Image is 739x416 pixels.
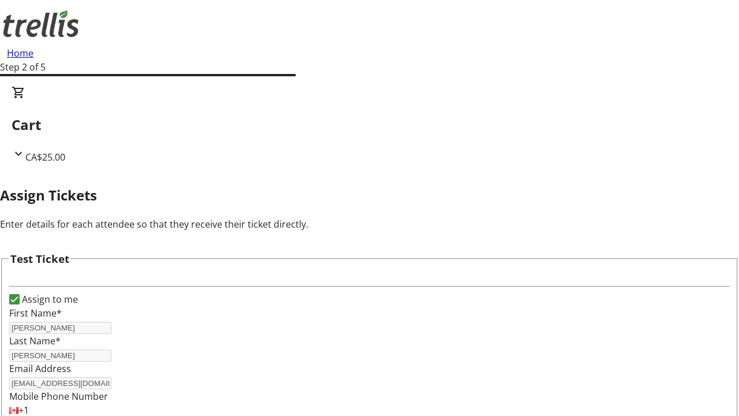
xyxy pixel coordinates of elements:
[10,251,69,267] h3: Test Ticket
[20,292,78,306] label: Assign to me
[9,307,62,320] label: First Name*
[25,151,65,164] span: CA$25.00
[9,335,61,347] label: Last Name*
[12,114,727,135] h2: Cart
[12,86,727,164] div: CartCA$25.00
[9,362,71,375] label: Email Address
[9,390,108,403] label: Mobile Phone Number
